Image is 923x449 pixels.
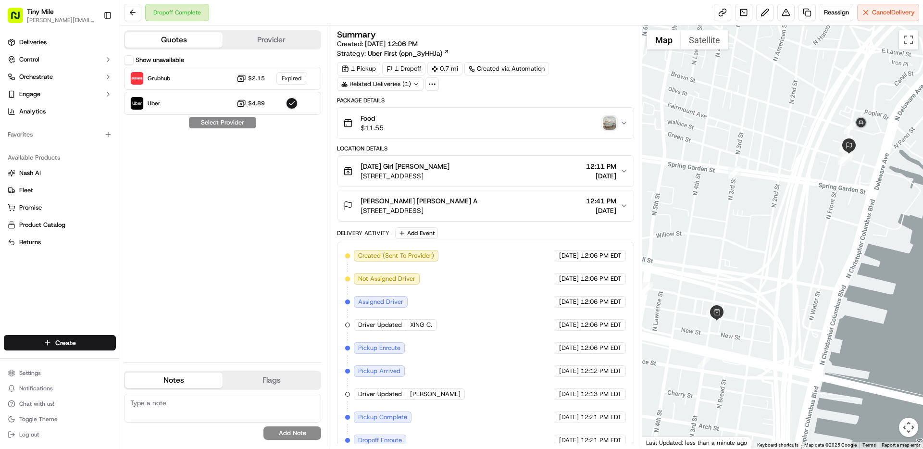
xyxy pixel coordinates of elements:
[4,412,116,426] button: Toggle Theme
[337,190,633,221] button: [PERSON_NAME] [PERSON_NAME] A[STREET_ADDRESS]12:41 PM[DATE]
[804,442,857,448] span: Map data ©2025 Google
[645,436,676,449] img: Google
[581,344,622,352] span: 12:06 PM EDT
[559,251,579,260] span: [DATE]
[248,100,265,107] span: $4.89
[581,298,622,306] span: 12:06 PM EDT
[8,169,112,177] a: Nash AI
[728,166,741,179] div: 9
[223,32,320,48] button: Provider
[337,62,380,75] div: 1 Pickup
[4,127,116,142] div: Favorites
[581,251,622,260] span: 12:06 PM EDT
[19,107,46,116] span: Analytics
[586,206,616,215] span: [DATE]
[8,238,112,247] a: Returns
[581,274,622,283] span: 12:06 PM EDT
[131,72,143,85] img: Grubhub
[4,366,116,380] button: Settings
[841,153,853,166] div: 10
[368,49,442,58] span: Uber First (opn_3yHHJa)
[642,437,751,449] div: Last Updated: less than a minute ago
[337,39,418,49] span: Created:
[4,4,100,27] button: Tiny Mile[PERSON_NAME][EMAIL_ADDRESS]
[337,49,449,58] div: Strategy:
[410,390,461,399] span: [PERSON_NAME]
[4,335,116,350] button: Create
[862,442,876,448] a: Terms (opens in new tab)
[361,123,384,133] span: $11.55
[559,413,579,422] span: [DATE]
[581,436,622,445] span: 12:21 PM EDT
[19,186,33,195] span: Fleet
[581,390,622,399] span: 12:13 PM EDT
[19,238,41,247] span: Returns
[19,431,39,438] span: Log out
[19,415,58,423] span: Toggle Theme
[872,8,915,17] span: Cancel Delivery
[899,418,918,437] button: Map camera controls
[19,369,41,377] span: Settings
[358,274,415,283] span: Not Assigned Driver
[4,428,116,441] button: Log out
[237,99,265,108] button: $4.89
[358,436,402,445] span: Dropoff Enroute
[4,382,116,395] button: Notifications
[361,113,384,123] span: Food
[839,139,851,152] div: 12
[581,321,622,329] span: 12:06 PM EDT
[645,436,676,449] a: Open this area in Google Maps (opens a new window)
[4,104,116,119] a: Analytics
[358,390,402,399] span: Driver Updated
[19,55,39,64] span: Control
[148,100,161,107] span: Uber
[19,221,65,229] span: Product Catalog
[19,385,53,392] span: Notifications
[237,74,265,83] button: $2.15
[603,116,616,130] button: photo_proof_of_delivery image
[464,62,549,75] a: Created via Automation
[857,4,919,21] button: CancelDelivery
[337,30,376,39] h3: Summary
[559,298,579,306] span: [DATE]
[358,251,434,260] span: Created (Sent To Provider)
[395,227,438,239] button: Add Event
[838,152,850,165] div: 11
[844,122,856,134] div: 14
[19,90,40,99] span: Engage
[361,162,449,171] span: [DATE] Girl [PERSON_NAME]
[248,75,265,82] span: $2.15
[559,344,579,352] span: [DATE]
[19,73,53,81] span: Orchestrate
[55,338,76,348] span: Create
[8,203,112,212] a: Promise
[358,344,400,352] span: Pickup Enroute
[148,75,170,82] span: Grubhub
[337,229,389,237] div: Delivery Activity
[337,108,633,138] button: Food$11.55photo_proof_of_delivery image
[337,77,424,91] div: Related Deliveries (1)
[559,390,579,399] span: [DATE]
[27,16,96,24] button: [PERSON_NAME][EMAIL_ADDRESS]
[4,235,116,250] button: Returns
[641,282,653,295] div: 3
[361,196,477,206] span: [PERSON_NAME] [PERSON_NAME] A
[125,373,223,388] button: Notes
[27,7,54,16] span: Tiny Mile
[757,442,798,449] button: Keyboard shortcuts
[223,373,320,388] button: Flags
[358,321,402,329] span: Driver Updated
[698,356,710,369] div: 7
[586,162,616,171] span: 12:11 PM
[136,56,184,64] label: Show unavailable
[361,206,477,215] span: [STREET_ADDRESS]
[19,203,42,212] span: Promise
[681,30,728,50] button: Show satellite imagery
[358,298,403,306] span: Assigned Driver
[337,97,634,104] div: Package Details
[4,397,116,411] button: Chat with us!
[4,165,116,181] button: Nash AI
[410,321,432,329] span: XING C.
